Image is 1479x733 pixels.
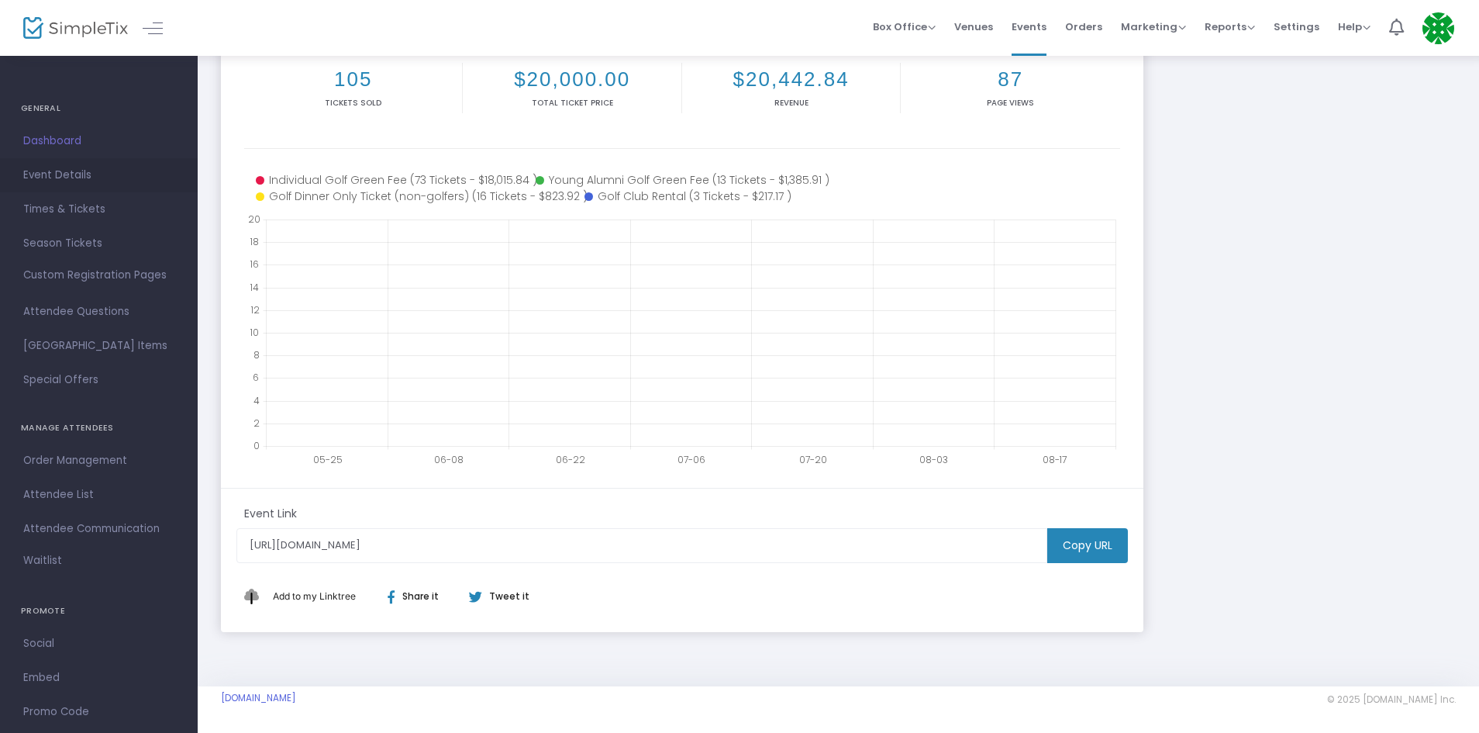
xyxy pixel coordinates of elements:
span: Settings [1274,7,1319,47]
p: Total Ticket Price [466,97,677,109]
m-button: Copy URL [1047,528,1128,563]
span: Venues [954,7,993,47]
text: 12 [250,303,260,316]
span: Reports [1205,19,1255,34]
text: 14 [250,280,259,293]
span: Orders [1065,7,1102,47]
p: Tickets sold [247,97,459,109]
m-panel-subtitle: Event Link [244,506,297,522]
span: Events [1012,7,1046,47]
text: 0 [253,439,260,452]
span: [GEOGRAPHIC_DATA] Items [23,336,174,356]
span: Attendee Questions [23,302,174,322]
text: 08-03 [919,453,948,466]
text: 05-25 [313,453,343,466]
div: Share it [372,590,468,603]
text: 07-20 [799,453,827,466]
button: Add This to My Linktree [269,578,360,615]
h2: $20,000.00 [466,67,677,92]
span: Season Tickets [23,233,174,254]
text: 18 [250,235,259,248]
span: Dashboard [23,131,174,151]
text: 10 [250,326,259,339]
text: 6 [253,371,259,384]
text: 2 [253,416,260,429]
h4: PROMOTE [21,596,177,627]
span: Embed [23,668,174,688]
p: Page Views [904,97,1116,109]
span: Social [23,634,174,654]
p: Revenue [685,97,897,109]
span: Times & Tickets [23,199,174,220]
h2: 87 [904,67,1116,92]
span: Waitlist [23,553,62,569]
text: 06-22 [556,453,585,466]
span: Custom Registration Pages [23,268,167,283]
text: 06-08 [434,453,464,466]
span: Help [1338,19,1370,34]
h4: GENERAL [21,93,177,124]
span: Event Details [23,165,174,185]
text: 8 [253,348,260,361]
span: Marketing [1121,19,1186,34]
div: Tweet it [453,590,537,603]
h4: MANAGE ATTENDEES [21,413,177,444]
h2: 105 [247,67,459,92]
span: Add to my Linktree [273,590,356,602]
span: Order Management [23,451,174,471]
text: 07-06 [677,453,705,466]
span: Attendee List [23,485,174,505]
text: 08-17 [1043,453,1067,466]
text: 4 [253,393,260,406]
span: Promo Code [23,702,174,722]
text: 20 [248,213,260,226]
h2: $20,442.84 [685,67,897,92]
span: Box Office [873,19,936,34]
text: 16 [250,258,259,271]
span: © 2025 [DOMAIN_NAME] Inc. [1327,693,1456,706]
span: Attendee Communication [23,519,174,539]
img: linktree [244,589,269,603]
span: Special Offers [23,370,174,390]
a: [DOMAIN_NAME] [221,692,296,704]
